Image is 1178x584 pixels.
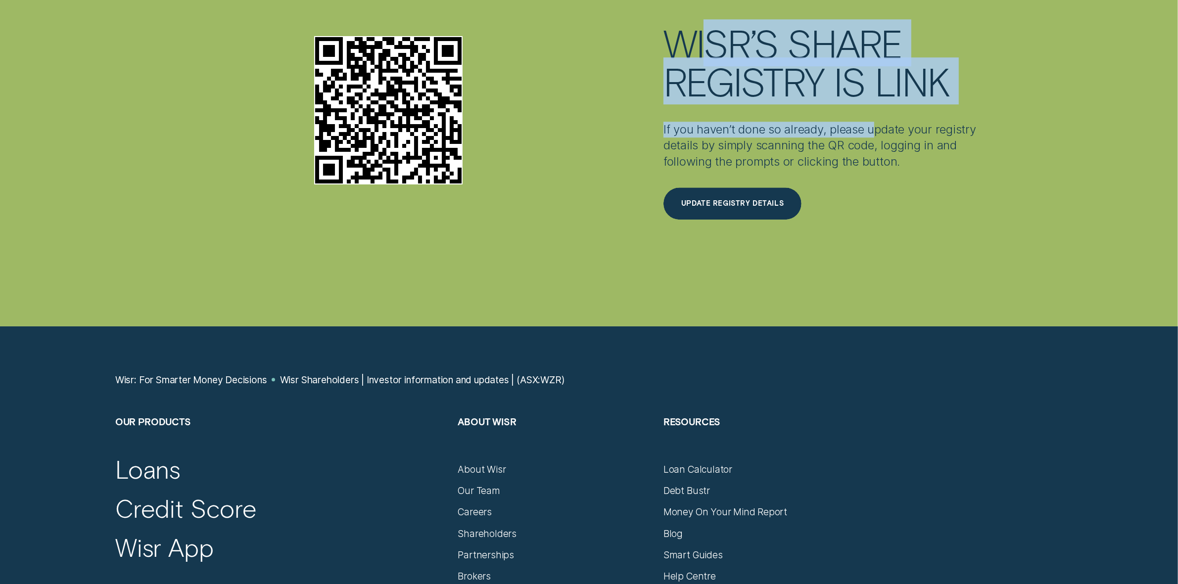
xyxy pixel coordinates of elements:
[458,549,514,561] a: Partnerships
[663,528,683,539] a: Blog
[663,463,732,475] a: Loan Calculator
[663,506,787,518] a: Money On Your Mind Report
[314,36,463,184] img: Wisr’s Share Registry is Link
[115,374,267,386] a: Wisr: For Smarter Money Decisions
[458,506,492,518] a: Careers
[458,485,500,496] a: Our Team
[663,549,723,561] a: Smart Guides
[458,415,652,463] h2: About Wisr
[280,374,565,386] a: Wisr Shareholders | Investor information and updates | (ASX:WZR)
[115,493,257,523] a: Credit Score
[458,528,517,539] a: Shareholders
[663,122,994,170] p: If you haven’t done so already, please update your registry details by simply scanning the QR cod...
[663,24,994,100] h2: Wisr’s Share Registry is Link
[663,485,710,496] a: Debt Bustr
[458,570,491,582] a: Brokers
[115,415,446,463] h2: Our Products
[663,415,857,463] h2: Resources
[115,532,214,562] a: Wisr App
[663,187,994,220] a: Update Registry Details
[115,453,181,484] a: Loans
[458,463,506,475] a: About Wisr
[663,570,716,582] a: Help Centre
